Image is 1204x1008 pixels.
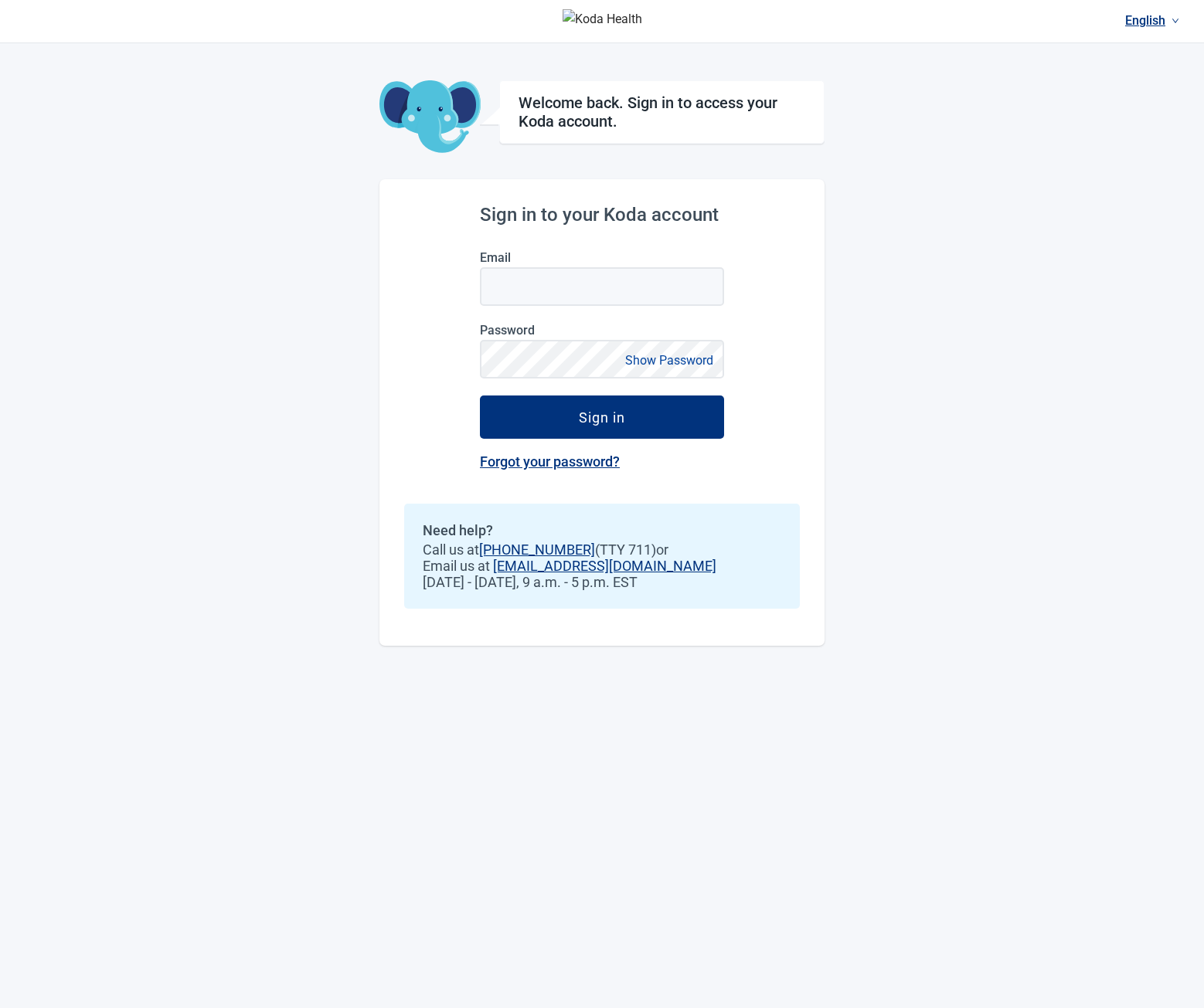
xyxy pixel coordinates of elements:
[493,558,716,574] a: [EMAIL_ADDRESS][DOMAIN_NAME]
[423,558,781,574] span: Email us at
[379,43,825,646] main: Main content
[480,453,620,470] a: Forgot your password?
[480,395,724,439] button: Sign in
[563,9,642,34] img: Koda Health
[1119,8,1185,33] a: Current language: English
[480,250,724,265] label: Email
[479,541,595,558] a: [PHONE_NUMBER]
[480,204,724,226] h2: Sign in to your Koda account
[423,541,781,558] span: Call us at (TTY 711) or
[621,350,718,371] button: Show Password
[480,323,724,338] label: Password
[519,93,805,131] h1: Welcome back. Sign in to access your Koda account.
[579,409,625,425] div: Sign in
[423,574,781,590] span: [DATE] - [DATE], 9 a.m. - 5 p.m. EST
[1172,17,1179,25] span: down
[423,522,781,538] h2: Need help?
[379,80,481,154] img: Koda Elephant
